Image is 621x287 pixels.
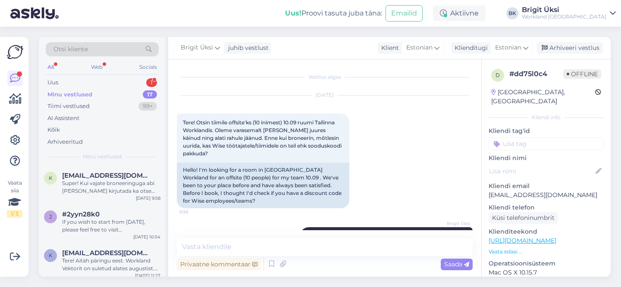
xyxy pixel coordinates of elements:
div: Arhiveeritud [47,138,83,146]
div: 17 [143,90,157,99]
div: Minu vestlused [47,90,92,99]
p: Kliendi tag'id [489,127,604,136]
div: Socials [138,62,159,73]
a: [URL][DOMAIN_NAME] [489,237,556,244]
div: Brigit Üksi [522,6,606,13]
span: k [49,252,53,259]
div: Super! Kui vajate broneeringuga abi [PERSON_NAME] kirjutada ka otse [EMAIL_ADDRESS][DOMAIN_NAME] [62,179,160,195]
a: Brigit ÜksiWorkland [GEOGRAPHIC_DATA] [522,6,616,20]
input: Lisa nimi [489,167,594,176]
span: kerli.kunst@wise.com [62,172,152,179]
div: Kliendi info [489,114,604,121]
div: Privaatne kommentaar [177,259,261,270]
span: Saada [444,260,469,268]
div: AI Assistent [47,114,79,123]
span: Tere! Otsin tiimile offsite'ks (10 inimest) 10.09 ruumi Tallinna Worklandis. Oleme varasemalt [PE... [183,119,343,157]
span: d [496,72,500,78]
div: If you wish to start from [DATE], please feel free to visit [GEOGRAPHIC_DATA] [DATE]. We'll prepa... [62,218,160,234]
span: Brigit Üksi [438,220,470,227]
div: [DATE] [177,91,473,99]
div: [DATE] 9:58 [136,195,160,201]
div: Aktiivne [433,6,486,21]
p: Vaata edasi ... [489,248,604,256]
div: 99+ [138,102,157,111]
div: Tiimi vestlused [47,102,90,111]
span: 2 [49,213,52,220]
span: 9:38 [179,209,212,215]
input: Lisa tag [489,137,604,150]
p: Operatsioonisüsteem [489,259,604,268]
span: Brigit Üksi [181,43,213,52]
div: [DATE] 10:54 [133,234,160,240]
div: Tere! Aitäh päringu eest. Workland Vektorit on suletud alates augustist. Meeleldi kutsume teid [P... [62,257,160,272]
div: Küsi telefoninumbrit [489,212,558,224]
p: Kliendi telefon [489,203,604,212]
div: BK [506,7,518,19]
div: Workland [GEOGRAPHIC_DATA] [522,13,606,20]
span: kat@levoroacademy.com [62,249,152,257]
div: Hello! I'm looking for a room in [GEOGRAPHIC_DATA] Workland for an offsite (10 people) for my tea... [177,163,349,208]
span: Estonian [495,43,521,52]
span: #2yyn28k0 [62,210,100,218]
img: Askly Logo [7,44,23,60]
p: Kliendi email [489,182,604,191]
div: Kõik [47,126,60,134]
div: Vaata siia [7,179,22,218]
div: 1 [146,78,157,87]
div: [GEOGRAPHIC_DATA], [GEOGRAPHIC_DATA] [491,88,595,106]
div: Vestlus algas [177,73,473,81]
p: Klienditeekond [489,227,604,236]
div: Klient [378,43,399,52]
div: Uus [47,78,58,87]
div: All [46,62,56,73]
span: k [49,175,53,181]
p: Mac OS X 10.15.7 [489,268,604,277]
div: [DATE] 11:27 [135,272,160,279]
span: Offline [563,69,601,79]
div: 1 / 3 [7,210,22,218]
p: Kliendi nimi [489,154,604,163]
span: Estonian [406,43,433,52]
div: juhib vestlust [225,43,269,52]
div: # dd75l0c4 [509,69,563,79]
div: Klienditugi [451,43,488,52]
b: Uus! [285,9,301,17]
span: Otsi kliente [53,45,88,54]
div: Arhiveeri vestlus [536,42,603,54]
button: Emailid [386,5,423,22]
div: Web [89,62,104,73]
p: [EMAIL_ADDRESS][DOMAIN_NAME] [489,191,604,200]
span: Minu vestlused [83,153,122,160]
div: Proovi tasuta juba täna: [285,8,382,19]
